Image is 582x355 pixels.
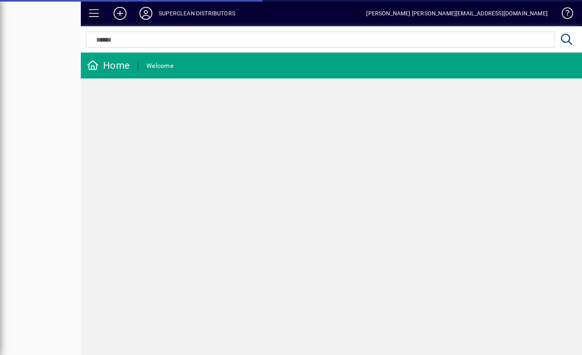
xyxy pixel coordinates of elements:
[146,59,173,72] div: Welcome
[159,7,235,20] div: SUPERCLEAN DISTRIBUTORS
[556,2,572,28] a: Knowledge Base
[87,59,130,72] div: Home
[107,6,133,21] button: Add
[133,6,159,21] button: Profile
[366,7,548,20] div: [PERSON_NAME] [PERSON_NAME][EMAIL_ADDRESS][DOMAIN_NAME]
